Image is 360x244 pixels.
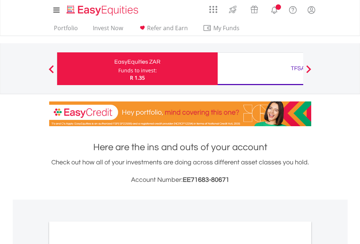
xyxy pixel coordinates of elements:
div: EasyEquities ZAR [62,57,213,67]
span: EE71683-80671 [183,176,229,183]
img: grid-menu-icon.svg [209,5,217,13]
button: Previous [44,69,59,76]
a: Invest Now [90,24,126,36]
h1: Here are the ins and outs of your account [49,141,311,154]
span: Refer and Earn [147,24,188,32]
img: EasyCredit Promotion Banner [49,101,311,126]
span: R 1.35 [130,74,145,81]
a: AppsGrid [205,2,222,13]
a: Home page [64,2,141,16]
img: thrive-v2.svg [227,4,239,15]
div: Check out how all of your investments are doing across different asset classes you hold. [49,157,311,185]
div: Funds to invest: [118,67,157,74]
h3: Account Number: [49,175,311,185]
a: Notifications [265,2,284,16]
button: Next [301,69,316,76]
img: EasyEquities_Logo.png [65,4,141,16]
a: Portfolio [51,24,81,36]
a: FAQ's and Support [284,2,302,16]
a: My Profile [302,2,321,18]
span: My Funds [203,23,250,33]
a: Refer and Earn [135,24,191,36]
img: vouchers-v2.svg [248,4,260,15]
a: Vouchers [244,2,265,15]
